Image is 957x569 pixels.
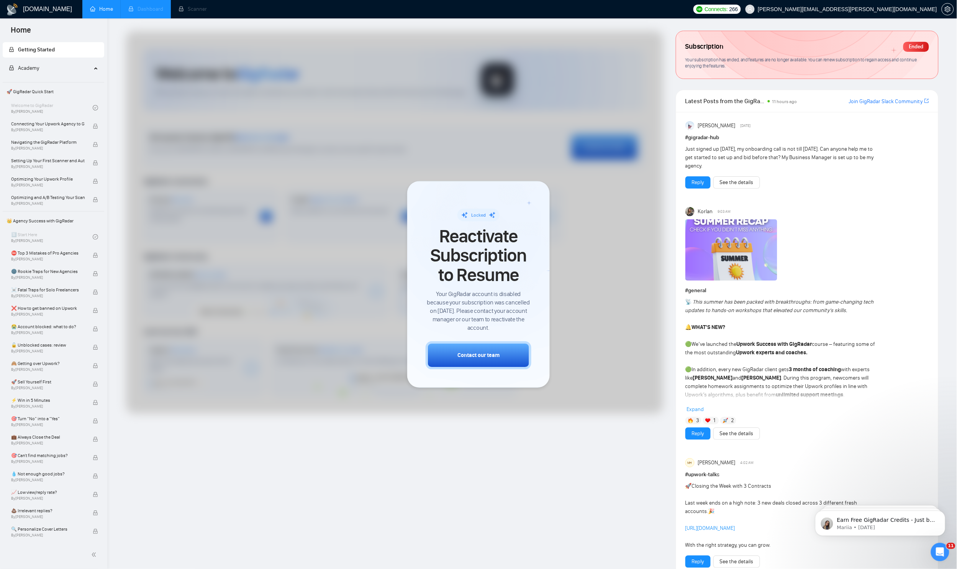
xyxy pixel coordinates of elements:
span: By [PERSON_NAME] [11,275,85,280]
img: F09CV3P1UE7-Summer%20recap.png [685,219,777,281]
button: See the details [713,556,760,568]
img: ❤️ [705,418,711,423]
em: This summer has been packed with breakthroughs: from game-changing tech updates to hands-on works... [685,299,874,314]
span: 🙈 Getting over Upwork? [11,360,85,367]
span: 🔍 Personalize Cover Letters [11,525,85,533]
span: export [924,98,929,104]
span: Locked [471,212,486,218]
strong: Upwork Success with GigRadar [737,341,812,347]
span: Your subscription has ended, and features are no longer available. You can renew subscription to ... [685,57,917,69]
span: lock [93,474,98,479]
iframe: Intercom notifications message [804,495,957,548]
button: See the details [713,176,760,189]
a: See the details [720,178,754,187]
span: lock [9,47,14,52]
span: By [PERSON_NAME] [11,312,85,317]
span: 🔔 [685,324,692,331]
span: By [PERSON_NAME] [11,423,85,427]
span: lock [93,160,98,166]
span: lock [93,142,98,147]
strong: unlimited support meetings [776,391,844,398]
span: Optimizing and A/B Testing Your Scanner for Better Results [11,194,85,201]
span: 3 [696,417,699,424]
span: 📡 [685,299,692,305]
button: Reply [685,176,711,189]
a: Reply [692,178,704,187]
span: lock [93,271,98,276]
span: 11 hours ago [772,99,797,104]
span: [PERSON_NAME] [698,122,736,130]
button: Reply [685,428,711,440]
span: By [PERSON_NAME] [11,128,85,132]
h1: # general [685,286,929,295]
a: [URL][DOMAIN_NAME] [685,525,735,531]
span: [DATE] [741,122,751,129]
span: double-left [91,551,99,559]
button: Reply [685,556,711,568]
span: check-circle [93,105,98,110]
span: Getting Started [18,46,55,53]
strong: [PERSON_NAME] [693,375,733,381]
a: homeHome [90,6,113,12]
a: See the details [720,557,754,566]
span: lock [93,253,98,258]
span: lock [93,345,98,350]
div: Just signed up [DATE], my onboarding call is not till [DATE]. Can anyone help me to get started t... [685,145,880,170]
strong: 3 months of coaching [789,366,841,373]
div: Closing the Week with 3 Contracts Last week ends on a high note: 3 new deals closed across 3 diff... [685,482,880,549]
span: Expand [687,406,704,413]
span: lock [93,455,98,460]
span: user [747,7,753,12]
span: 💼 Always Close the Deal [11,433,85,441]
span: lock [93,123,98,129]
span: 🌚 Rookie Traps for New Agencies [11,268,85,275]
span: lock [93,510,98,516]
span: Home [5,25,37,41]
h1: # gigradar-hub [685,133,929,142]
span: 😭 Account blocked: what to do? [11,323,85,331]
span: lock [93,326,98,332]
span: Korlan [698,207,713,216]
span: lock [93,492,98,497]
button: setting [942,3,954,15]
a: Reply [692,557,704,566]
div: Contact our team [457,352,500,360]
span: 🎯 Can't find matching jobs? [11,452,85,459]
span: lock [93,308,98,313]
img: 🔥 [688,418,693,423]
span: By [PERSON_NAME] [11,496,85,501]
a: Reply [692,429,704,438]
a: Join GigRadar Slack Community [849,97,923,106]
img: logo [6,3,18,16]
span: By [PERSON_NAME] [11,183,85,187]
span: lock [93,289,98,295]
span: By [PERSON_NAME] [11,478,85,482]
span: 2 [731,417,734,424]
span: Setting Up Your First Scanner and Auto-Bidder [11,157,85,164]
span: 266 [729,5,738,13]
span: lock [93,529,98,534]
span: By [PERSON_NAME] [11,386,85,390]
span: 🚀 GigRadar Quick Start [3,84,103,99]
span: By [PERSON_NAME] [11,441,85,446]
span: lock [93,179,98,184]
a: export [924,97,929,105]
a: See the details [720,429,754,438]
span: By [PERSON_NAME] [11,164,85,169]
span: 11 [947,543,955,549]
span: 🔓 Unblocked cases: review [11,341,85,349]
span: 💩 Irrelevant replies? [11,507,85,515]
span: Your GigRadar account is disabled because your subscription was cancelled on [DATE]. Please conta... [426,290,531,332]
span: Connects: [705,5,728,13]
span: ⛔ Top 3 Mistakes of Pro Agencies [11,249,85,257]
span: 9:03 AM [718,208,731,215]
span: 🎉 [708,508,715,515]
span: [PERSON_NAME] [698,459,736,467]
span: Optimizing Your Upwork Profile [11,175,85,183]
span: lock [93,197,98,202]
span: 🟢 [685,366,692,373]
strong: [PERSON_NAME] [742,375,782,381]
span: By [PERSON_NAME] [11,146,85,151]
